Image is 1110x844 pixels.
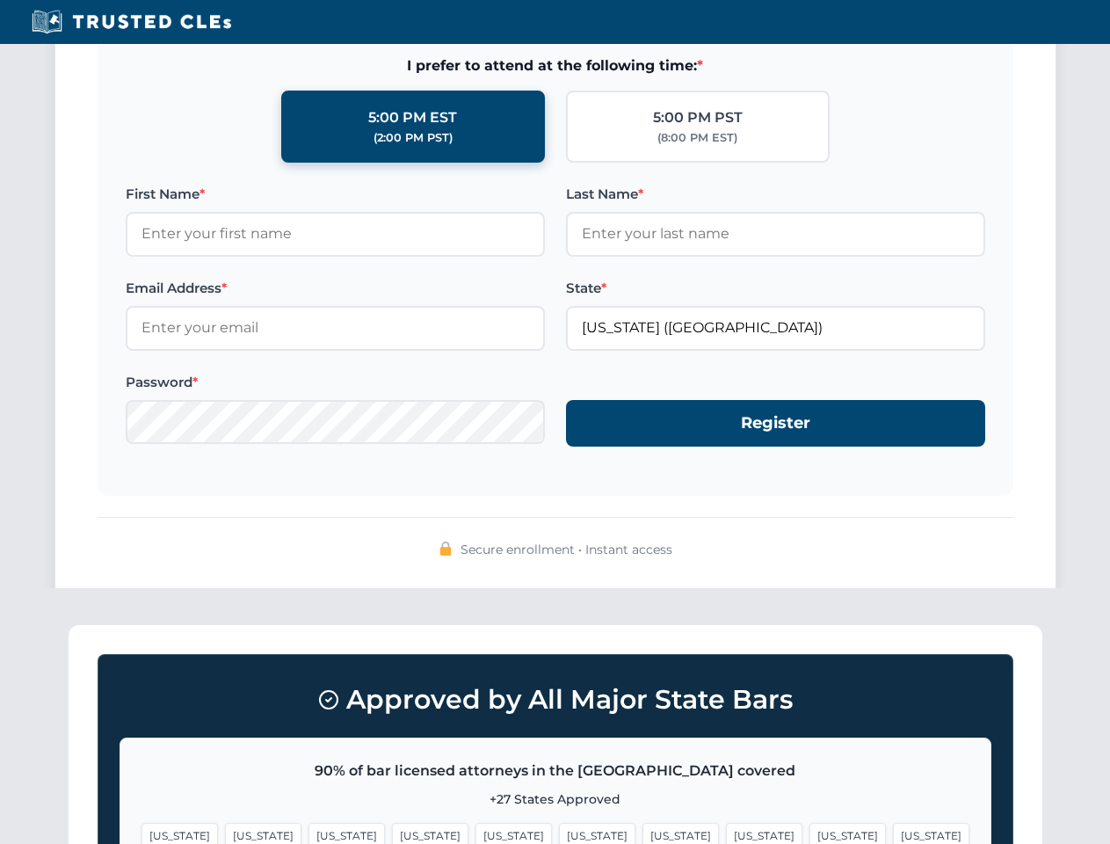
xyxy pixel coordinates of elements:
[368,106,457,129] div: 5:00 PM EST
[566,184,985,205] label: Last Name
[566,278,985,299] label: State
[126,55,985,77] span: I prefer to attend at the following time:
[566,212,985,256] input: Enter your last name
[120,676,991,724] h3: Approved by All Major State Bars
[126,212,545,256] input: Enter your first name
[126,184,545,205] label: First Name
[657,129,737,147] div: (8:00 PM EST)
[566,400,985,447] button: Register
[439,542,453,556] img: 🔒
[374,129,453,147] div: (2:00 PM PST)
[461,540,672,559] span: Secure enrollment • Instant access
[26,9,236,35] img: Trusted CLEs
[566,306,985,350] input: Florida (FL)
[126,306,545,350] input: Enter your email
[653,106,743,129] div: 5:00 PM PST
[126,372,545,393] label: Password
[141,789,969,809] p: +27 States Approved
[126,278,545,299] label: Email Address
[141,760,969,782] p: 90% of bar licensed attorneys in the [GEOGRAPHIC_DATA] covered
